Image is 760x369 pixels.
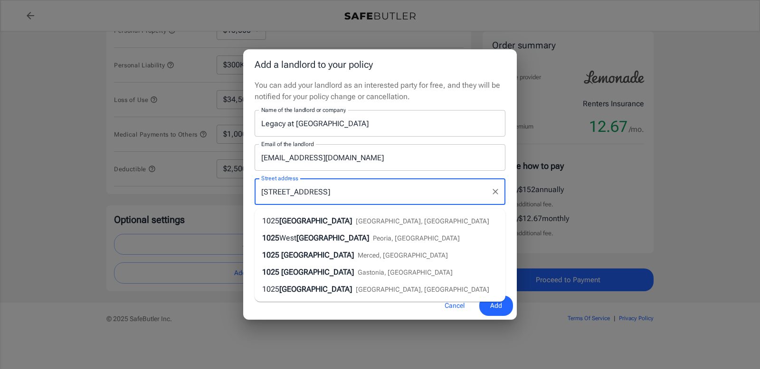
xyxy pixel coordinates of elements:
span: 1025 [262,268,279,277]
span: Merced, [GEOGRAPHIC_DATA] [358,251,448,259]
label: Name of the landlord or company [261,106,346,114]
span: [GEOGRAPHIC_DATA] [281,268,354,277]
span: 1025 [262,233,279,242]
span: 1025 [262,216,279,225]
span: [GEOGRAPHIC_DATA], [GEOGRAPHIC_DATA] [356,217,489,225]
label: Street address [261,174,298,182]
span: [GEOGRAPHIC_DATA] [296,233,369,242]
span: 1025 [262,250,279,259]
h2: Add a landlord to your policy [243,49,517,80]
p: You can add your landlord as an interested party for free, and they will be notified for your pol... [255,80,505,102]
label: Email of the landlord [261,140,313,148]
button: Clear [489,185,502,198]
button: Add [479,295,513,316]
span: [GEOGRAPHIC_DATA] [279,285,352,294]
span: Add [490,300,502,312]
span: [GEOGRAPHIC_DATA], [GEOGRAPHIC_DATA] [356,286,489,293]
span: West [279,233,296,242]
span: [GEOGRAPHIC_DATA] [281,250,354,259]
span: 1025 [262,285,279,294]
span: [GEOGRAPHIC_DATA] [279,216,352,225]
span: Peoria, [GEOGRAPHIC_DATA] [373,234,460,242]
span: Gastonia, [GEOGRAPHIC_DATA] [358,268,453,276]
button: Cancel [434,295,475,316]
